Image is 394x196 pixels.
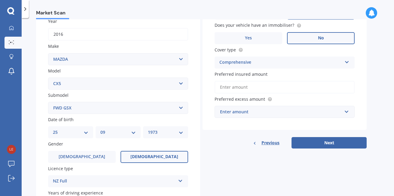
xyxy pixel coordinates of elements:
[48,68,61,74] span: Model
[215,96,265,102] span: Preferred excess amount
[215,47,236,53] span: Cover type
[261,138,279,147] span: Previous
[48,92,69,98] span: Submodel
[48,141,63,147] span: Gender
[215,81,355,93] input: Enter amount
[48,18,57,24] span: Year
[292,137,367,149] button: Next
[220,109,342,115] div: Enter amount
[215,71,267,77] span: Preferred insured amount
[318,35,324,41] span: No
[36,10,69,18] span: Market Scan
[59,154,105,159] span: [DEMOGRAPHIC_DATA]
[48,117,74,122] span: Date of birth
[130,154,178,159] span: [DEMOGRAPHIC_DATA]
[245,35,252,41] span: Yes
[53,178,176,185] div: NZ Full
[48,44,59,49] span: Make
[48,190,103,196] span: Years of driving experience
[48,28,188,41] input: YYYY
[215,23,294,28] span: Does your vehicle have an immobiliser?
[48,166,73,171] span: Licence type
[7,145,16,154] img: 7edbc1b616e1e3eccc89d0b2bff58cad
[219,59,342,66] div: Comprehensive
